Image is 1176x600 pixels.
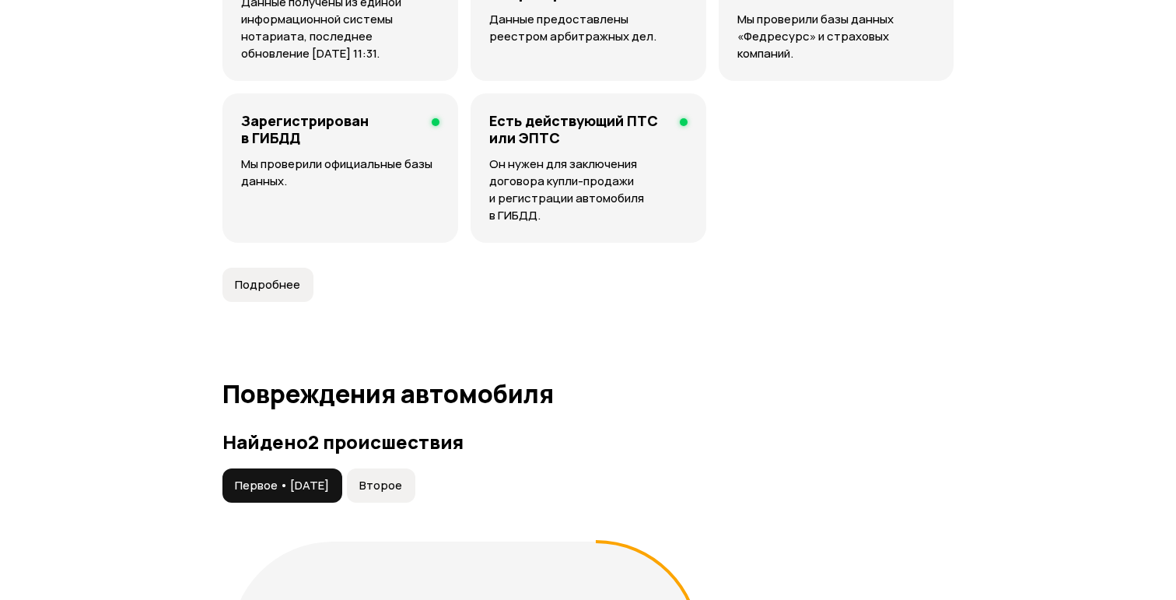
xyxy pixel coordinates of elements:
h4: Есть действующий ПТС или ЭПТС [489,112,668,146]
span: Второе [359,478,402,493]
button: Второе [347,468,415,503]
span: Первое • [DATE] [235,478,329,493]
p: Мы проверили базы данных «Федресурс» и страховых компаний. [737,11,935,62]
p: Он нужен для заключения договора купли-продажи и регистрации автомобиля в ГИБДД. [489,156,688,224]
button: Первое • [DATE] [222,468,342,503]
h1: Повреждения автомобиля [222,380,954,408]
h3: Найдено 2 происшествия [222,431,954,453]
button: Подробнее [222,268,313,302]
span: Подробнее [235,277,300,293]
p: Данные предоставлены реестром арбитражных дел. [489,11,688,45]
p: Мы проверили официальные базы данных. [241,156,439,190]
h4: Зарегистрирован в ГИБДД [241,112,419,146]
